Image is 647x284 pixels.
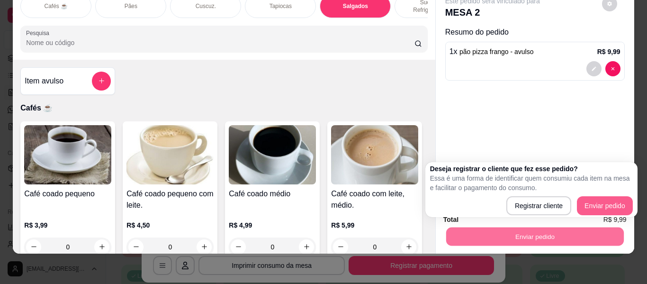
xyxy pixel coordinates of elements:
[44,2,68,10] p: Cafés ☕
[445,6,540,19] p: MESA 2
[597,47,620,56] p: R$ 9,99
[331,220,418,230] p: R$ 5,99
[401,239,416,255] button: increase-product-quantity
[445,27,625,38] p: Resumo do pedido
[24,125,111,184] img: product-image
[586,61,602,76] button: decrease-product-quantity
[126,220,214,230] p: R$ 4,50
[126,188,214,211] h4: Café coado pequeno com leite.
[24,220,111,230] p: R$ 3,99
[26,38,414,47] input: Pesquisa
[331,125,418,184] img: product-image
[20,102,427,114] p: Cafés ☕
[128,239,144,255] button: decrease-product-quantity
[197,239,212,255] button: increase-product-quantity
[577,196,633,215] button: Enviar pedido
[449,46,534,57] p: 1 x
[26,29,53,37] label: Pesquisa
[229,220,316,230] p: R$ 4,99
[229,125,316,184] img: product-image
[333,239,348,255] button: decrease-product-quantity
[25,75,63,87] h4: Item avulso
[603,214,627,225] span: R$ 9,99
[125,2,137,10] p: Pães
[196,2,216,10] p: Cuscuz.
[430,164,633,174] h2: Deseja registrar o cliente que fez esse pedido?
[299,239,314,255] button: increase-product-quantity
[605,61,620,76] button: decrease-product-quantity
[94,239,109,255] button: increase-product-quantity
[26,239,41,255] button: decrease-product-quantity
[229,188,316,200] h4: Café coado médio
[343,2,368,10] p: Salgados
[126,125,214,184] img: product-image
[446,228,623,246] button: Enviar pedido
[24,188,111,200] h4: Café coado pequeno
[430,174,633,192] p: Essa é uma forma de identificar quem consumiu cada item na mesa e facilitar o pagamento do consumo.
[231,239,246,255] button: decrease-product-quantity
[459,48,533,55] span: pão pizza frango - avulso
[506,196,571,215] button: Registrar cliente
[92,72,111,91] button: add-separate-item
[443,216,458,223] strong: Total
[331,188,418,211] h4: Café coado com leite, médio.
[270,2,292,10] p: Tapiocas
